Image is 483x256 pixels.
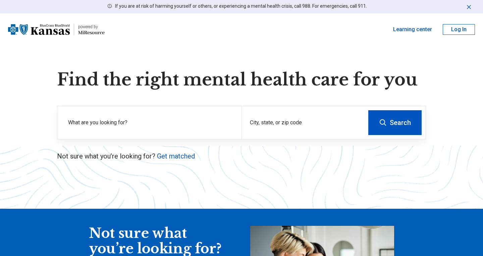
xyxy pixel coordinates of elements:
h1: Find the right mental health care for you [57,70,426,90]
img: Blue Cross Blue Shield Kansas [8,21,70,38]
button: Search [368,110,422,135]
a: Learning center [393,25,432,34]
p: Not sure what you’re looking for? [57,151,426,161]
a: Get matched [157,152,195,160]
p: If you are at risk of harming yourself or others, or experiencing a mental health crisis, call 98... [115,3,367,10]
button: Log In [443,24,475,35]
div: powered by [78,24,105,30]
a: Blue Cross Blue Shield Kansaspowered by [8,21,105,38]
label: What are you looking for? [68,119,233,127]
button: Dismiss [466,3,472,11]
